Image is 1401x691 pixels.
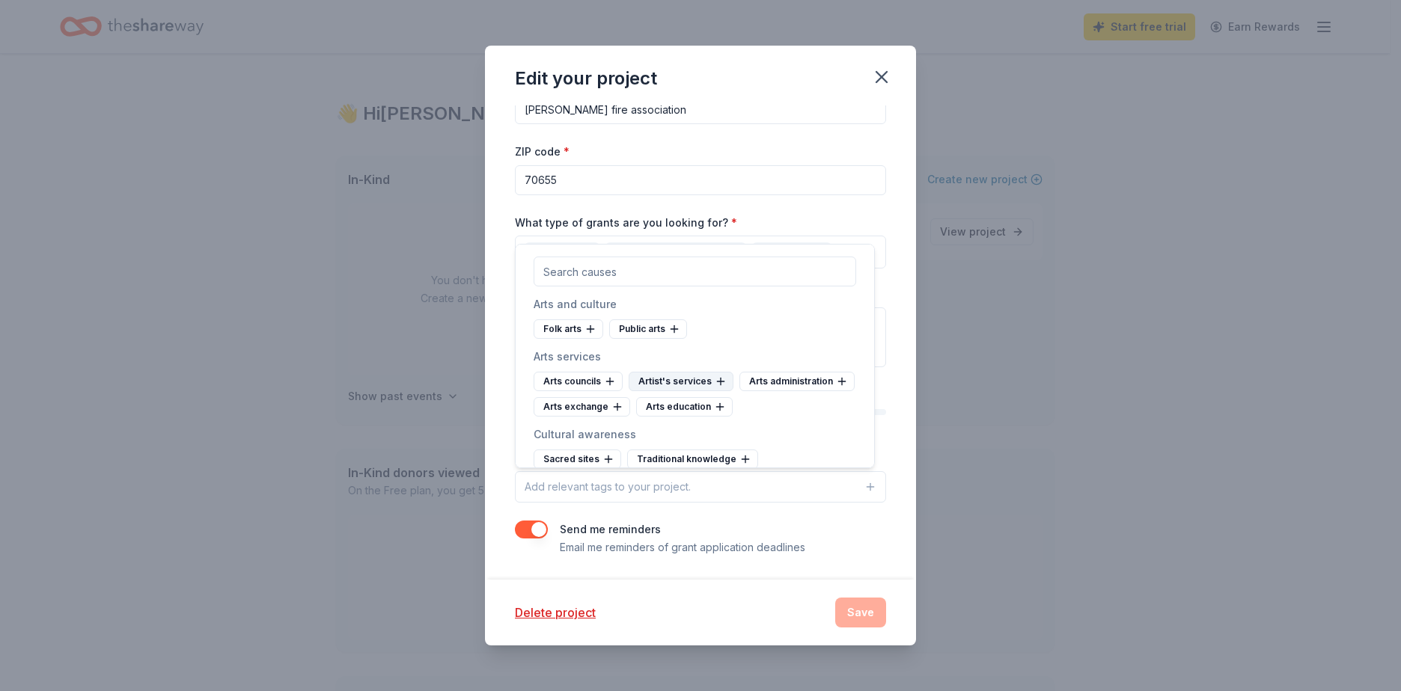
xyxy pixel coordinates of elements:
[515,165,886,195] input: 12345 (U.S. only)
[627,449,758,469] div: Traditional knowledge
[515,67,657,90] div: Edit your project
[534,295,856,313] div: Arts and culture
[636,397,733,417] div: Arts education
[629,372,733,391] div: Artist's services
[515,144,570,159] label: ZIP code
[560,523,661,535] label: Send me reminders
[605,242,746,262] div: Projects & programming
[534,449,621,469] div: Sacred sites
[534,257,856,286] input: Search causes
[534,319,603,339] div: Folk arts
[534,426,856,443] div: Cultural awareness
[525,478,691,496] div: Add relevant tags to your project.
[525,242,599,262] div: Education
[534,372,623,391] div: Arts councils
[515,236,886,268] button: EducationProjects & programmingFellowship
[560,538,805,556] p: Email me reminders of grant application deadlines
[534,348,856,366] div: Arts services
[739,372,855,391] div: Arts administration
[515,471,886,503] button: Add relevant tags to your project.
[515,215,737,230] label: What type of grants are you looking for?
[609,319,687,339] div: Public arts
[515,604,596,621] button: Delete project
[752,242,831,262] div: Fellowship
[534,397,630,417] div: Arts exchange
[515,94,886,124] input: After school program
